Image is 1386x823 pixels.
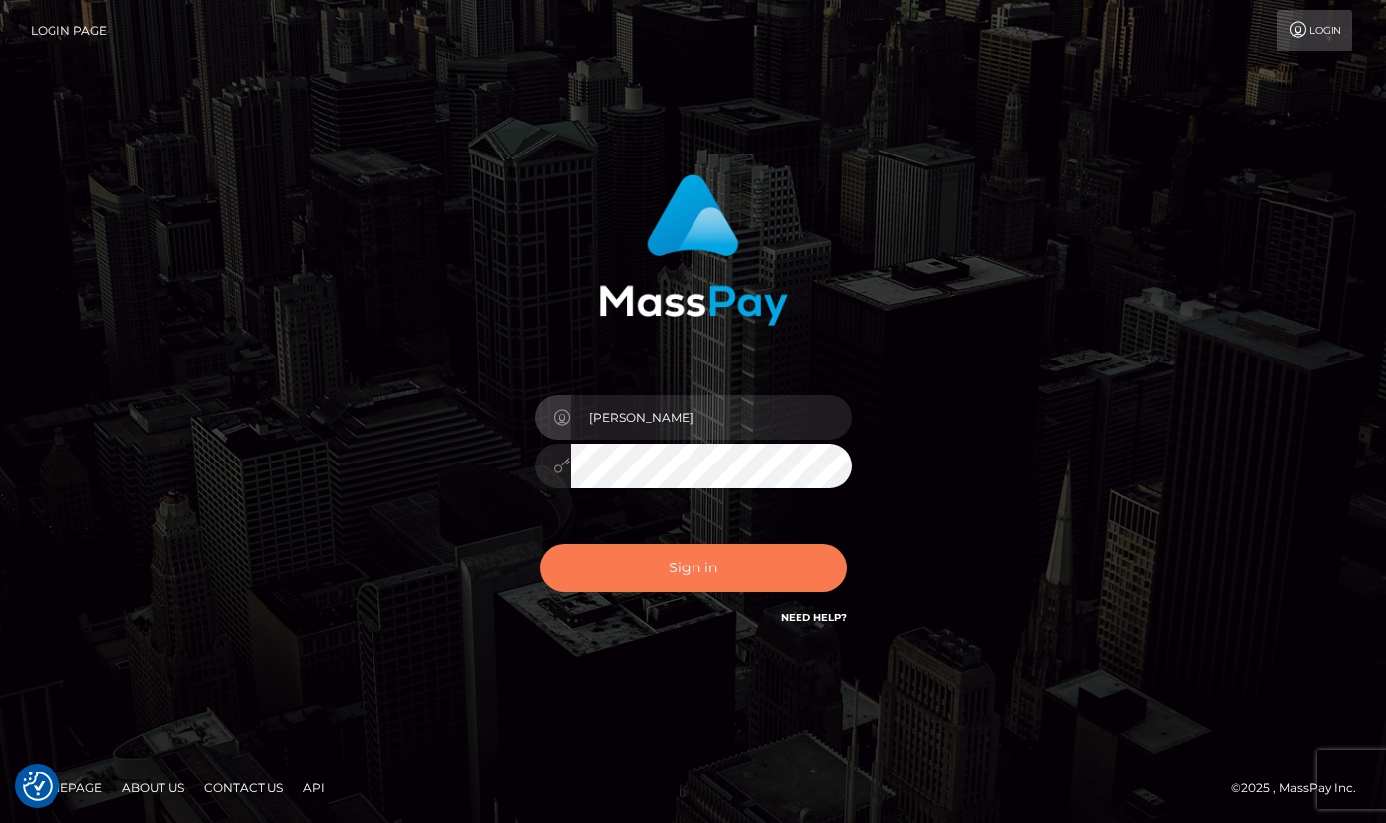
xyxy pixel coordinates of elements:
a: Login Page [31,10,107,51]
a: Login [1277,10,1352,51]
a: Need Help? [781,611,847,624]
a: API [295,772,333,803]
button: Sign in [540,544,847,592]
img: MassPay Login [599,174,788,326]
img: Revisit consent button [23,772,53,801]
a: Homepage [22,772,110,803]
input: Username... [571,395,852,440]
div: © 2025 , MassPay Inc. [1231,777,1371,799]
button: Consent Preferences [23,772,53,801]
a: Contact Us [196,772,291,803]
a: About Us [114,772,192,803]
